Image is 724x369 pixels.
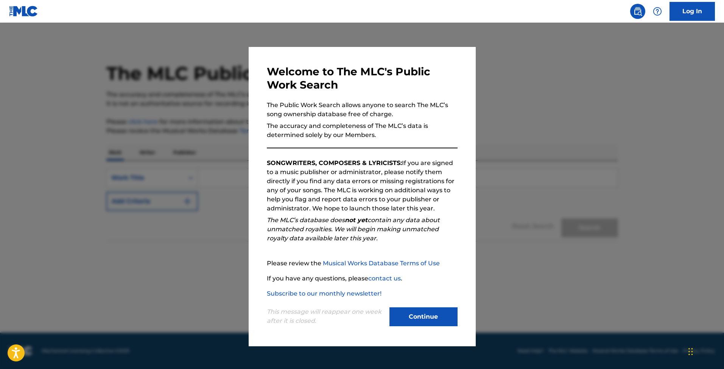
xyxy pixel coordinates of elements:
[267,259,458,268] p: Please review the
[686,333,724,369] iframe: Chat Widget
[267,307,385,325] p: This message will reappear one week after it is closed.
[267,101,458,119] p: The Public Work Search allows anyone to search The MLC’s song ownership database free of charge.
[267,121,458,140] p: The accuracy and completeness of The MLC’s data is determined solely by our Members.
[267,65,458,92] h3: Welcome to The MLC's Public Work Search
[670,2,715,21] a: Log In
[345,216,367,224] strong: not yet
[368,275,401,282] a: contact us
[267,274,458,283] p: If you have any questions, please .
[633,7,642,16] img: search
[9,6,38,17] img: MLC Logo
[389,307,458,326] button: Continue
[267,216,440,242] em: The MLC’s database does contain any data about unmatched royalties. We will begin making unmatche...
[630,4,645,19] a: Public Search
[688,340,693,363] div: Drag
[653,7,662,16] img: help
[267,159,458,213] p: If you are signed to a music publisher or administrator, please notify them directly if you find ...
[267,159,402,167] strong: SONGWRITERS, COMPOSERS & LYRICISTS:
[267,290,381,297] a: Subscribe to our monthly newsletter!
[650,4,665,19] div: Help
[323,260,440,267] a: Musical Works Database Terms of Use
